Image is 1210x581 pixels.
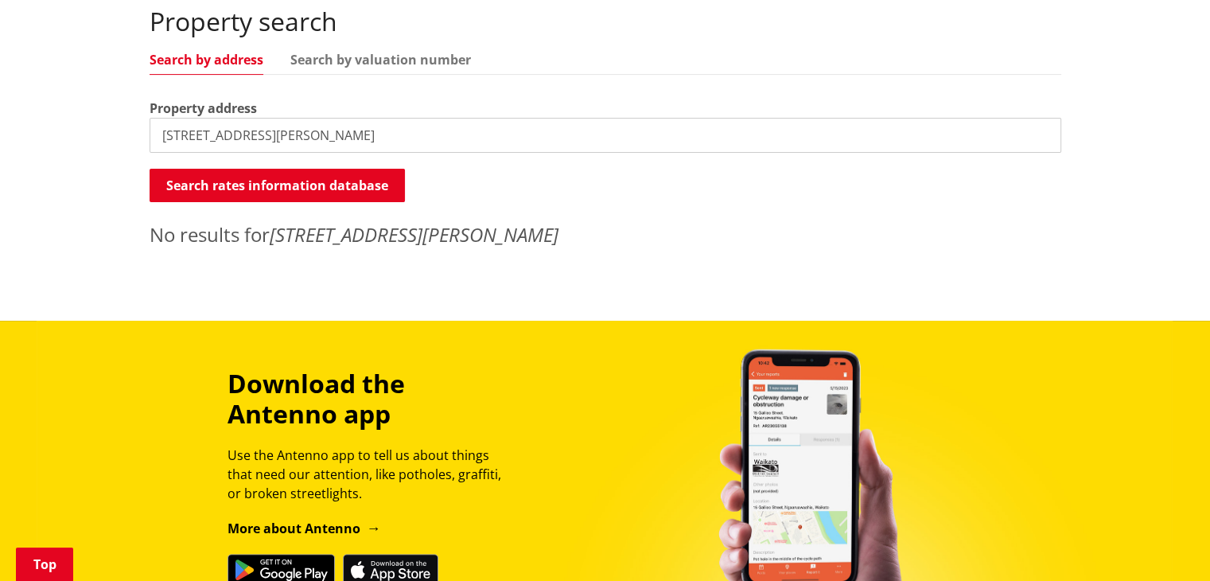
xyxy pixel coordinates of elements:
[228,368,516,430] h3: Download the Antenno app
[150,6,1061,37] h2: Property search
[270,221,558,248] em: [STREET_ADDRESS][PERSON_NAME]
[228,520,381,537] a: More about Antenno
[150,220,1061,249] p: No results for
[16,548,73,581] a: Top
[150,169,405,202] button: Search rates information database
[150,99,257,118] label: Property address
[150,118,1061,153] input: e.g. Duke Street NGARUAWAHIA
[290,53,471,66] a: Search by valuation number
[228,446,516,503] p: Use the Antenno app to tell us about things that need our attention, like potholes, graffiti, or ...
[150,53,263,66] a: Search by address
[1137,514,1194,571] iframe: Messenger Launcher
